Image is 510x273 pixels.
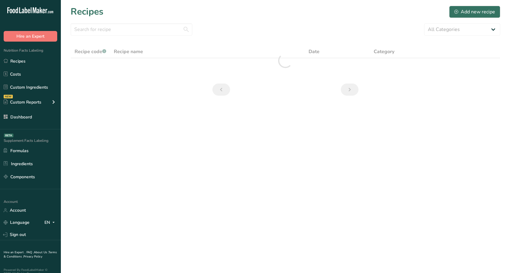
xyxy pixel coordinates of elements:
[26,250,34,254] a: FAQ .
[71,23,192,36] input: Search for recipe
[4,250,25,254] a: Hire an Expert .
[212,84,230,96] a: Previous page
[4,250,57,259] a: Terms & Conditions .
[71,5,103,19] h1: Recipes
[4,31,57,42] button: Hire an Expert
[341,84,358,96] a: Next page
[4,99,41,105] div: Custom Reports
[454,8,495,15] div: Add new recipe
[4,217,30,228] a: Language
[4,95,13,98] div: NEW
[44,219,57,226] div: EN
[34,250,48,254] a: About Us .
[449,6,500,18] button: Add new recipe
[23,254,42,259] a: Privacy Policy
[4,134,13,137] div: BETA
